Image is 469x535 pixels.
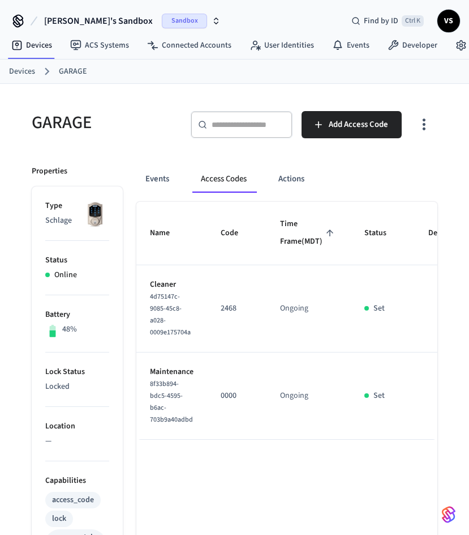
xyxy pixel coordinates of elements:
a: ACS Systems [61,35,138,56]
button: Access Codes [192,165,256,193]
span: Sandbox [162,14,207,28]
p: Set [373,303,385,315]
p: — [45,435,109,447]
div: lock [52,513,66,525]
a: Developer [378,35,446,56]
a: GARAGE [59,66,87,78]
img: Schlage Sense Smart Deadbolt with Camelot Trim, Front [81,200,109,228]
p: Schlage [45,215,109,227]
a: User Identities [240,35,323,56]
span: [PERSON_NAME]'s Sandbox [44,14,153,28]
p: Capabilities [45,475,109,487]
p: Set [373,390,385,402]
p: Maintenance [150,366,193,378]
p: Battery [45,309,109,321]
span: Time Frame(MDT) [280,215,337,251]
img: SeamLogoGradient.69752ec5.svg [442,506,455,524]
span: Name [150,224,184,242]
span: VS [438,11,459,31]
a: Devices [9,66,35,78]
h5: GARAGE [32,111,177,134]
span: Status [364,224,401,242]
p: Cleaner [150,279,193,291]
div: ant example [136,165,437,193]
div: Find by IDCtrl K [342,11,433,31]
span: 8f33b894-bdc5-4595-b6ac-703b9a40adbd [150,379,193,424]
p: Online [54,269,77,281]
button: Events [136,165,178,193]
p: Status [45,254,109,266]
p: Type [45,200,109,212]
span: Find by ID [364,15,398,27]
button: Add Access Code [302,111,402,138]
td: Ongoing [266,353,351,440]
p: 0000 [221,390,253,402]
p: Properties [32,165,67,177]
a: Events [323,35,378,56]
span: Details [428,224,467,242]
a: Devices [2,35,61,56]
p: Locked [45,381,109,393]
td: Ongoing [266,265,351,353]
span: 4d75147c-9085-45c8-a028-0009e175704a [150,292,191,337]
p: Location [45,421,109,432]
a: Connected Accounts [138,35,240,56]
p: 2468 [221,303,253,315]
button: Actions [269,165,313,193]
span: Code [221,224,253,242]
p: 48% [62,324,77,336]
span: Add Access Code [329,117,388,132]
button: VS [437,10,460,32]
div: access_code [52,494,94,506]
span: Ctrl K [402,15,424,27]
p: Lock Status [45,366,109,378]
